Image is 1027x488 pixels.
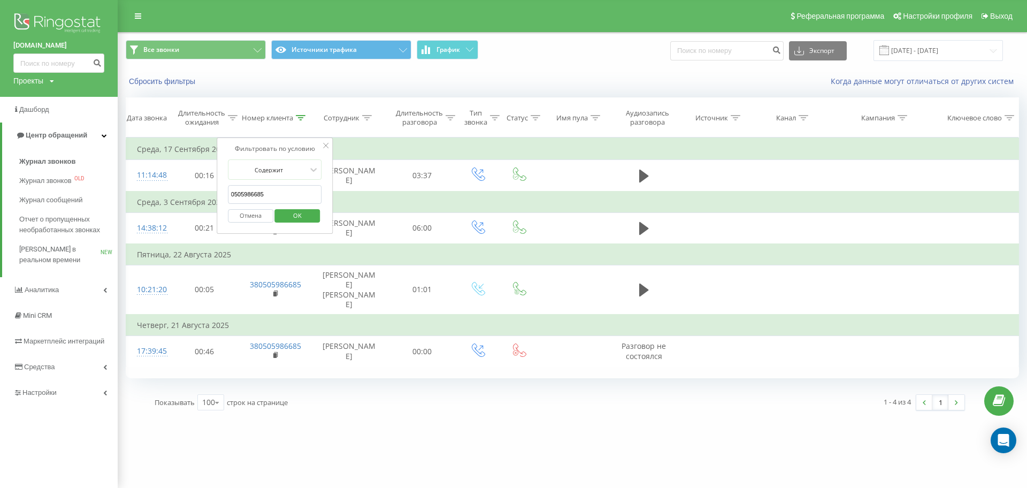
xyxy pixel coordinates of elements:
[250,341,301,351] a: 380505986685
[19,195,82,205] span: Журнал сообщений
[228,185,322,204] input: Введите значение
[26,131,87,139] span: Центр обращений
[170,336,239,367] td: 00:46
[396,109,443,127] div: Длительность разговора
[137,218,159,239] div: 14:38:12
[311,265,388,315] td: [PERSON_NAME] [PERSON_NAME]
[178,109,225,127] div: Длительность ожидания
[311,160,388,192] td: [PERSON_NAME]
[13,54,104,73] input: Поиск по номеру
[388,336,457,367] td: 00:00
[556,113,588,123] div: Имя пула
[19,240,118,270] a: [PERSON_NAME] в реальном времениNEW
[13,75,43,86] div: Проекты
[884,396,911,407] div: 1 - 4 из 4
[126,244,1019,265] td: Пятница, 22 Августа 2025
[311,336,388,367] td: [PERSON_NAME]
[228,143,322,154] div: Фильтровать по условию
[250,279,301,289] a: 380505986685
[861,113,895,123] div: Кампания
[324,113,359,123] div: Сотрудник
[155,398,195,407] span: Показывать
[932,395,948,410] a: 1
[275,209,320,223] button: OK
[388,265,457,315] td: 01:01
[507,113,528,123] div: Статус
[19,152,118,171] a: Журнал звонков
[19,244,101,265] span: [PERSON_NAME] в реальном времени
[13,11,104,37] img: Ringostat logo
[24,363,55,371] span: Средства
[947,113,1002,123] div: Ключевое слово
[22,388,57,396] span: Настройки
[126,139,1019,160] td: Среда, 17 Сентября 2025
[903,12,972,20] span: Настройки профиля
[436,46,460,54] span: График
[126,40,266,59] button: Все звонки
[464,109,487,127] div: Тип звонка
[19,156,75,167] span: Журнал звонков
[126,192,1019,213] td: Среда, 3 Сентября 2025
[19,176,72,186] span: Журнал звонков
[831,76,1019,86] a: Когда данные могут отличаться от других систем
[620,109,675,127] div: Аудиозапись разговора
[991,428,1016,453] div: Open Intercom Messenger
[789,41,847,60] button: Экспорт
[170,212,239,244] td: 00:21
[170,265,239,315] td: 00:05
[228,209,273,223] button: Отмена
[282,207,312,224] span: OK
[24,337,104,345] span: Маркетплейс интеграций
[202,397,215,408] div: 100
[388,212,457,244] td: 06:00
[670,41,784,60] input: Поиск по номеру
[137,341,159,362] div: 17:39:45
[23,311,52,319] span: Mini CRM
[19,105,49,113] span: Дашборд
[19,171,118,190] a: Журнал звонковOLD
[417,40,478,59] button: График
[695,113,728,123] div: Источник
[388,160,457,192] td: 03:37
[990,12,1013,20] span: Выход
[776,113,796,123] div: Канал
[2,123,118,148] a: Центр обращений
[227,398,288,407] span: строк на странице
[137,279,159,300] div: 10:21:20
[137,165,159,186] div: 11:14:48
[19,210,118,240] a: Отчет о пропущенных необработанных звонках
[19,214,112,235] span: Отчет о пропущенных необработанных звонках
[19,190,118,210] a: Журнал сообщений
[271,40,411,59] button: Источники трафика
[126,77,201,86] button: Сбросить фильтры
[311,212,388,244] td: [PERSON_NAME]
[127,113,167,123] div: Дата звонка
[242,113,293,123] div: Номер клиента
[796,12,884,20] span: Реферальная программа
[126,315,1019,336] td: Четверг, 21 Августа 2025
[170,160,239,192] td: 00:16
[143,45,179,54] span: Все звонки
[25,286,59,294] span: Аналитика
[622,341,666,361] span: Разговор не состоялся
[13,40,104,51] a: [DOMAIN_NAME]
